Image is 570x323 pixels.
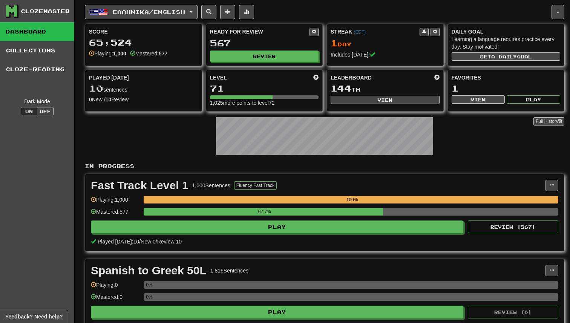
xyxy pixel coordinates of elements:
div: Dark Mode [6,98,69,105]
button: More stats [239,5,254,19]
span: 144 [331,83,351,93]
div: New / Review [89,96,198,103]
a: Full History [533,117,564,126]
span: Played [DATE] [89,74,129,81]
div: Playing: [89,50,126,57]
div: Playing: 0 [91,281,140,294]
div: Score [89,28,198,35]
span: Score more points to level up [313,74,319,81]
div: Day [331,38,440,48]
div: Fast Track Level 1 [91,180,188,191]
div: 1,025 more points to level 72 [210,99,319,107]
div: 65,524 [89,38,198,47]
button: Review (567) [468,220,558,233]
button: Add sentence to collection [220,5,235,19]
button: Off [37,107,54,115]
span: Leaderboard [331,74,372,81]
span: Level [210,74,227,81]
button: Play [91,220,463,233]
div: Favorites [452,74,561,81]
div: 1 [452,84,561,93]
p: In Progress [85,162,564,170]
strong: 577 [159,51,167,57]
button: View [331,96,440,104]
span: / [139,239,141,245]
button: Play [91,306,463,318]
button: Review [210,51,319,62]
div: Mastered: 0 [91,293,140,306]
div: 1,816 Sentences [210,267,248,274]
span: a daily [491,54,517,59]
div: Includes [DATE]! [331,51,440,58]
strong: 1,000 [113,51,126,57]
div: Mastered: 577 [91,208,140,220]
strong: 0 [89,96,92,103]
strong: 10 [106,96,112,103]
div: 1,000 Sentences [192,182,230,189]
span: Open feedback widget [5,313,63,320]
div: 567 [210,38,319,48]
span: This week in points, UTC [434,74,440,81]
button: View [452,95,505,104]
span: Ελληνικά / English [113,9,185,15]
div: Ready for Review [210,28,310,35]
div: Streak [331,28,420,35]
span: Played [DATE]: 10 [98,239,139,245]
div: 100% [146,196,558,204]
span: / [156,239,157,245]
button: Search sentences [201,5,216,19]
div: 71 [210,84,319,93]
button: Ελληνικά/English [85,5,198,19]
a: (EDT) [354,29,366,35]
div: Playing: 1,000 [91,196,140,208]
span: Review: 10 [157,239,182,245]
div: sentences [89,84,198,93]
button: Play [507,95,560,104]
div: Spanish to Greek 50L [91,265,207,276]
div: Mastered: [130,50,168,57]
div: Clozemaster [21,8,70,15]
button: Seta dailygoal [452,52,561,61]
div: Daily Goal [452,28,561,35]
span: 1 [331,38,338,48]
div: 57.7% [146,208,383,216]
button: Review (0) [468,306,558,318]
span: 10 [89,83,103,93]
button: Fluency Fast Track [234,181,277,190]
button: On [21,107,37,115]
div: Learning a language requires practice every day. Stay motivated! [452,35,561,51]
div: th [331,84,440,93]
span: New: 0 [141,239,156,245]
